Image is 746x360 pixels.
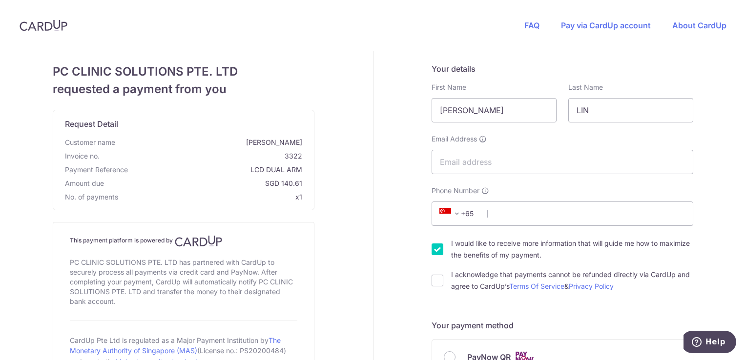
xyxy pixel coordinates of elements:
[561,20,651,30] a: Pay via CardUp account
[65,119,118,129] span: translation missing: en.request_detail
[65,165,128,174] span: translation missing: en.payment_reference
[53,63,314,80] span: PC CLINIC SOLUTIONS PTE. LTD
[436,208,480,220] span: +65
[568,98,693,122] input: Last name
[432,98,557,122] input: First name
[432,63,693,75] h5: Your details
[684,331,736,355] iframe: Opens a widget where you can find more information
[432,82,466,92] label: First Name
[295,193,302,201] span: x1
[65,179,104,188] span: Amount due
[432,320,693,331] h5: Your payment method
[132,165,302,175] span: LCD DUAL ARM
[70,235,297,247] h4: This payment platform is powered by
[175,235,223,247] img: CardUp
[568,82,603,92] label: Last Name
[672,20,726,30] a: About CardUp
[119,138,302,147] span: [PERSON_NAME]
[65,151,100,161] span: Invoice no.
[432,134,477,144] span: Email Address
[524,20,539,30] a: FAQ
[451,238,693,261] label: I would like to receive more information that will guide me how to maximize the benefits of my pa...
[439,208,463,220] span: +65
[65,192,118,202] span: No. of payments
[104,151,302,161] span: 3322
[432,186,479,196] span: Phone Number
[20,20,67,31] img: CardUp
[451,269,693,292] label: I acknowledge that payments cannot be refunded directly via CardUp and agree to CardUp’s &
[65,138,115,147] span: Customer name
[108,179,302,188] span: SGD 140.61
[53,80,314,98] span: requested a payment from you
[569,282,614,290] a: Privacy Policy
[432,150,693,174] input: Email address
[70,256,297,308] div: PC CLINIC SOLUTIONS PTE. LTD has partnered with CardUp to securely process all payments via credi...
[509,282,564,290] a: Terms Of Service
